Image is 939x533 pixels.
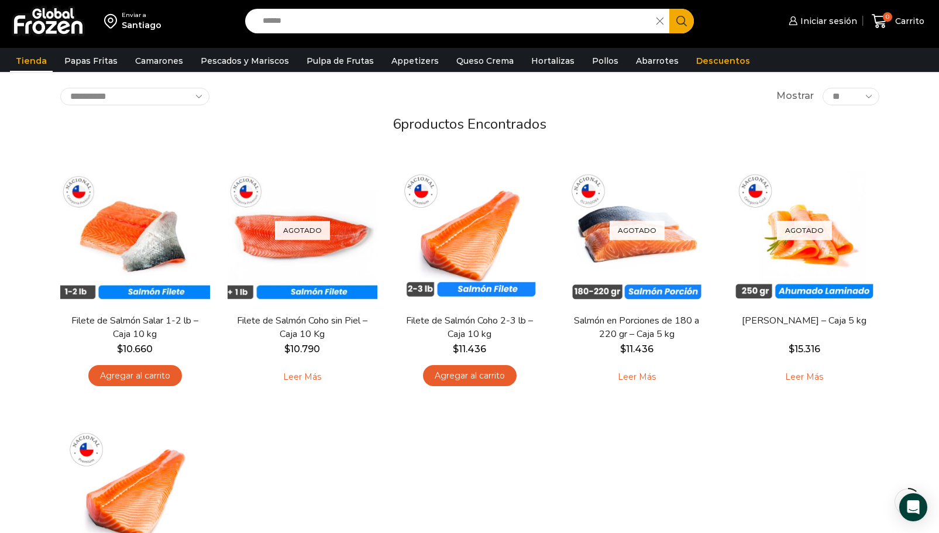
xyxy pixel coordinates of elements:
p: Agotado [610,221,665,240]
a: Pollos [586,50,624,72]
span: productos encontrados [401,115,546,133]
bdi: 11.436 [453,343,486,355]
div: Enviar a [122,11,161,19]
a: Salmón en Porciones de 180 a 220 gr – Caja 5 kg [569,314,704,341]
a: Papas Fritas [59,50,123,72]
a: Filete de Salmón Coho 2-3 lb – Caja 10 kg [402,314,536,341]
p: Agotado [777,221,832,240]
a: Filete de Salmón Coho sin Piel – Caja 10 Kg [235,314,369,341]
span: Mostrar [776,90,814,103]
bdi: 11.436 [620,343,653,355]
button: Search button [669,9,694,33]
span: Carrito [892,15,924,27]
a: Descuentos [690,50,756,72]
a: Agregar al carrito: “Filete de Salmón Salar 1-2 lb – Caja 10 kg” [88,365,182,387]
a: Pescados y Mariscos [195,50,295,72]
span: $ [620,343,626,355]
a: Leé más sobre “Salmón en Porciones de 180 a 220 gr - Caja 5 kg” [600,365,674,390]
span: 0 [883,12,892,22]
div: Open Intercom Messenger [899,493,927,521]
a: Hortalizas [525,50,580,72]
a: Tienda [10,50,53,72]
span: 6 [393,115,401,133]
a: Appetizers [386,50,445,72]
div: Santiago [122,19,161,31]
span: $ [284,343,290,355]
a: Iniciar sesión [786,9,857,33]
bdi: 15.316 [789,343,820,355]
span: $ [117,343,123,355]
a: Agregar al carrito: “Filete de Salmón Coho 2-3 lb - Caja 10 kg” [423,365,517,387]
a: Camarones [129,50,189,72]
select: Pedido de la tienda [60,88,209,105]
img: address-field-icon.svg [104,11,122,31]
bdi: 10.660 [117,343,153,355]
span: Iniciar sesión [797,15,857,27]
a: Abarrotes [630,50,685,72]
a: [PERSON_NAME] – Caja 5 kg [737,314,871,328]
a: Pulpa de Frutas [301,50,380,72]
span: $ [789,343,794,355]
a: Filete de Salmón Salar 1-2 lb – Caja 10 kg [67,314,202,341]
a: Leé más sobre “Filete de Salmón Coho sin Piel – Caja 10 Kg” [265,365,339,390]
bdi: 10.790 [284,343,320,355]
p: Agotado [275,221,330,240]
a: Leé más sobre “Salmón Ahumado Laminado - Caja 5 kg” [767,365,841,390]
span: $ [453,343,459,355]
a: 0 Carrito [869,8,927,35]
a: Queso Crema [450,50,520,72]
